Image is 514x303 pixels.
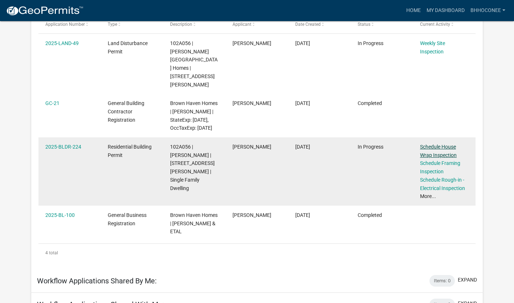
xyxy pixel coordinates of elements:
span: Terrie Moon [233,40,271,46]
datatable-header-cell: Description [163,16,226,33]
span: General Building Contractor Registration [108,100,144,123]
span: Date Created [295,22,321,27]
span: 102A056 | Terrie Moon - Brown Haven Homes | 115 ELLMAN DR [170,40,218,88]
span: 04/30/2025 [295,212,310,218]
span: Residential Building Permit [108,144,152,158]
span: Current Activity [420,22,450,27]
span: Type [108,22,117,27]
datatable-header-cell: Date Created [288,16,350,33]
button: expand [458,276,477,284]
a: 2025-LAND-49 [45,40,79,46]
span: 07/19/2025 [295,144,310,150]
span: 102A056 | TIRADO JAVIER | 115 ELLMAN DR | Single Family Dwelling [170,144,215,191]
span: 07/22/2025 [295,100,310,106]
span: Brown Haven Homes | John Allen | StateExp: 07/30/2026, OccTaxExp: 12/31/2025 [170,100,218,131]
a: Weekly Site Inspection [420,40,445,54]
span: Application Number [45,22,85,27]
a: Schedule House Wrap Inspection [420,144,457,158]
span: Brown Haven Homes | KIRCHHOFF MARC A & ETAL [170,212,218,235]
a: BHHOconee [468,4,508,17]
a: 2025-BLDR-224 [45,144,81,150]
span: Completed [358,100,382,106]
span: Land Disturbance Permit [108,40,148,54]
a: More... [420,193,436,199]
span: 07/23/2025 [295,40,310,46]
a: Home [403,4,424,17]
datatable-header-cell: Current Activity [413,16,476,33]
span: Description [170,22,192,27]
span: In Progress [358,40,383,46]
span: Applicant [233,22,251,27]
span: Completed [358,212,382,218]
datatable-header-cell: Type [101,16,163,33]
a: GC-21 [45,100,59,106]
a: 2025-BL-100 [45,212,75,218]
span: Terrie Moon [233,212,271,218]
span: Status [358,22,370,27]
datatable-header-cell: Status [351,16,413,33]
div: Items: 0 [429,275,455,287]
a: My Dashboard [424,4,468,17]
h5: Workflow Applications Shared By Me: [37,276,157,285]
span: Terrie Moon [233,100,271,106]
span: Terrie Moon [233,144,271,150]
span: In Progress [358,144,383,150]
datatable-header-cell: Application Number [38,16,101,33]
datatable-header-cell: Applicant [226,16,288,33]
a: Schedule Rough-in - Electrical Inspection [420,177,465,191]
div: 4 total [38,244,476,262]
a: Schedule Framing Inspection [420,160,460,174]
span: General Business Registration [108,212,147,226]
